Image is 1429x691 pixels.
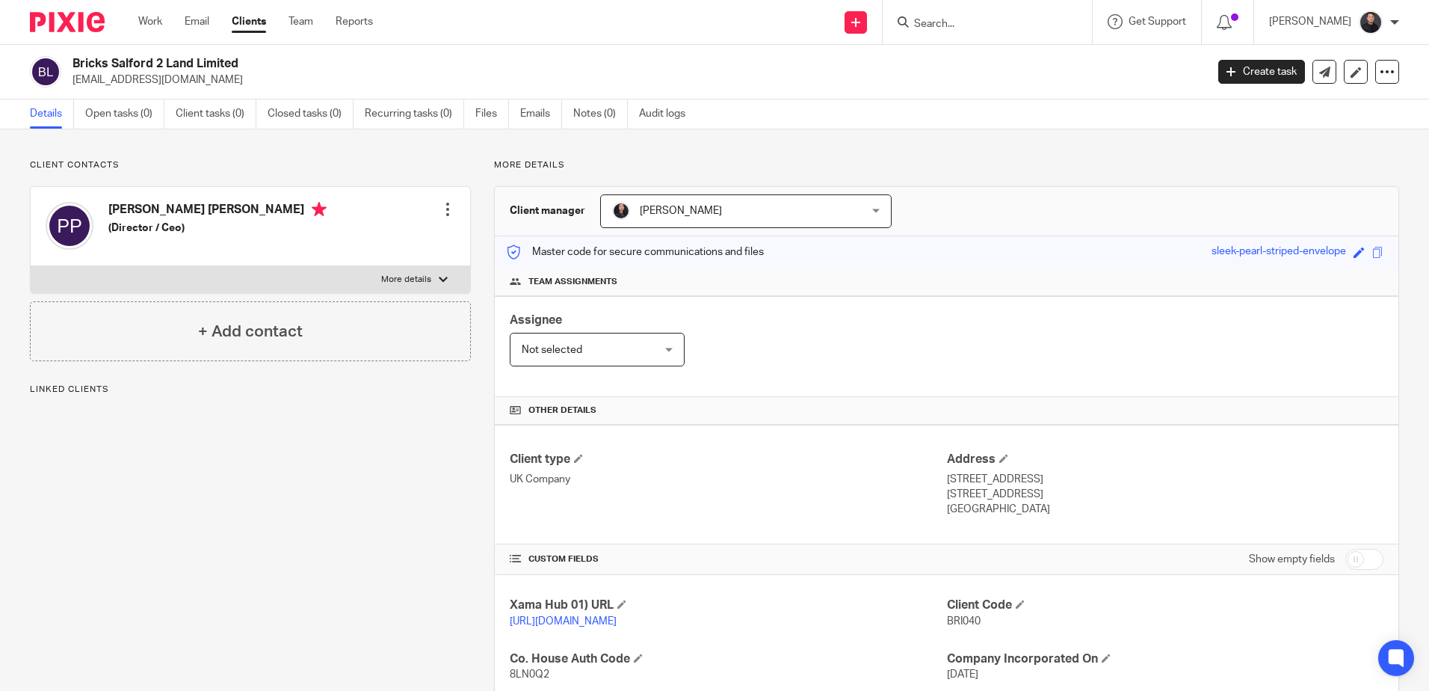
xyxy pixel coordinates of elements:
p: [PERSON_NAME] [1269,14,1351,29]
a: Recurring tasks (0) [365,99,464,129]
a: Work [138,14,162,29]
p: UK Company [510,472,946,487]
a: [URL][DOMAIN_NAME] [510,616,617,627]
h4: Address [947,452,1383,467]
a: Audit logs [639,99,697,129]
p: Master code for secure communications and files [506,245,764,259]
label: Show empty fields [1249,552,1335,567]
span: BRI040 [947,616,981,627]
p: Linked clients [30,384,471,396]
h2: Bricks Salford 2 Land Limited [72,56,971,72]
a: Email [185,14,209,29]
a: Open tasks (0) [85,99,164,129]
span: Team assignments [528,276,617,288]
p: Client contacts [30,159,471,171]
img: My%20Photo.jpg [1359,10,1383,34]
h4: [PERSON_NAME] [PERSON_NAME] [108,202,327,221]
h4: Client type [510,452,946,467]
span: Other details [528,405,596,417]
p: More details [381,274,431,286]
div: sleek-pearl-striped-envelope [1212,244,1346,261]
span: Not selected [522,345,582,355]
span: [DATE] [947,669,978,680]
a: Team [288,14,313,29]
span: [PERSON_NAME] [640,206,722,216]
p: [EMAIL_ADDRESS][DOMAIN_NAME] [72,73,1196,87]
span: Assignee [510,314,562,326]
h4: Client Code [947,598,1383,613]
p: [STREET_ADDRESS] [947,472,1383,487]
a: Notes (0) [573,99,628,129]
p: [GEOGRAPHIC_DATA] [947,502,1383,517]
img: svg%3E [30,56,61,87]
a: Files [475,99,509,129]
a: Closed tasks (0) [268,99,354,129]
p: More details [494,159,1399,171]
img: MicrosoftTeams-image.jfif [612,202,630,220]
a: Details [30,99,74,129]
a: Client tasks (0) [176,99,256,129]
a: Create task [1218,60,1305,84]
input: Search [913,18,1047,31]
h4: Xama Hub 01) URL [510,598,946,613]
h3: Client manager [510,203,585,218]
img: Pixie [30,12,105,32]
a: Emails [520,99,562,129]
img: svg%3E [46,202,93,250]
i: Primary [312,202,327,217]
h4: Company Incorporated On [947,651,1383,667]
h4: CUSTOM FIELDS [510,553,946,565]
span: 8LN0Q2 [510,669,549,680]
span: Get Support [1129,16,1186,27]
h4: + Add contact [198,320,303,343]
a: Clients [232,14,266,29]
h5: (Director / Ceo) [108,221,327,236]
a: Reports [336,14,373,29]
p: [STREET_ADDRESS] [947,487,1383,502]
h4: Co. House Auth Code [510,651,946,667]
